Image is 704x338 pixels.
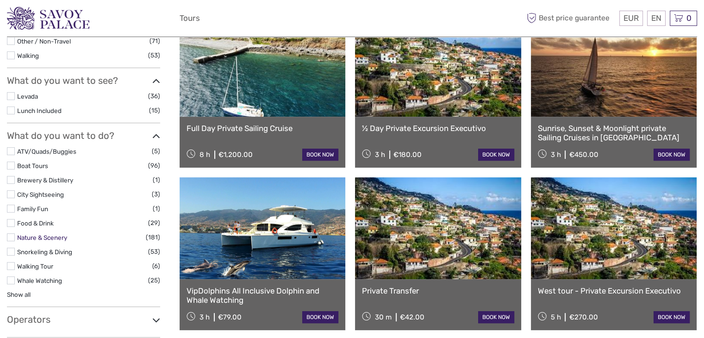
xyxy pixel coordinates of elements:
[7,75,160,86] h3: What do you want to see?
[148,246,160,257] span: (53)
[302,311,338,323] a: book now
[7,7,89,30] img: 3279-876b4492-ee62-4c61-8ef8-acb0a8f63b96_logo_small.png
[187,286,338,305] a: VipDolphins All Inclusive Dolphin and Whale Watching
[17,93,38,100] a: Levada
[148,91,160,101] span: (36)
[7,291,31,298] a: Show all
[150,36,160,46] span: (71)
[17,219,54,227] a: Food & Drink
[17,38,71,45] a: Other / Non-Travel
[17,205,48,213] a: Family Fun
[17,176,73,184] a: Brewery & Distillery
[7,130,160,141] h3: What do you want to do?
[550,313,561,321] span: 5 h
[218,313,242,321] div: €79.00
[623,13,639,23] span: EUR
[17,52,39,59] a: Walking
[153,175,160,185] span: (1)
[400,313,424,321] div: €42.00
[17,107,62,114] a: Lunch Included
[148,218,160,228] span: (29)
[17,234,67,241] a: Nature & Scenery
[180,12,200,25] a: Tours
[393,150,422,159] div: €180.00
[148,160,160,171] span: (96)
[478,311,514,323] a: book now
[17,191,64,198] a: City Sightseeing
[654,311,690,323] a: book now
[685,13,693,23] span: 0
[538,286,690,295] a: West tour - Private Excursion Executivo
[302,149,338,161] a: book now
[146,232,160,243] span: (181)
[375,150,385,159] span: 3 h
[569,150,598,159] div: €450.00
[152,146,160,156] span: (5)
[148,275,160,286] span: (25)
[149,105,160,116] span: (15)
[550,150,561,159] span: 3 h
[538,124,690,143] a: Sunrise, Sunset & Moonlight private Sailing Cruises in [GEOGRAPHIC_DATA]
[153,203,160,214] span: (1)
[647,11,666,26] div: EN
[524,11,617,26] span: Best price guarantee
[478,149,514,161] a: book now
[17,162,48,169] a: Boat Tours
[13,16,105,24] p: We're away right now. Please check back later!
[148,50,160,61] span: (53)
[17,277,62,284] a: Whale Watching
[375,313,392,321] span: 30 m
[362,286,514,295] a: Private Transfer
[106,14,118,25] button: Open LiveChat chat widget
[654,149,690,161] a: book now
[362,124,514,133] a: ½ Day Private Excursion Executivo
[152,189,160,200] span: (3)
[152,261,160,271] span: (6)
[17,248,72,256] a: Snorkeling & Diving
[199,150,210,159] span: 8 h
[199,313,210,321] span: 3 h
[569,313,598,321] div: €270.00
[218,150,253,159] div: €1,200.00
[17,148,76,155] a: ATV/Quads/Buggies
[17,263,53,270] a: Walking Tour
[7,314,160,325] h3: Operators
[187,124,338,133] a: Full Day Private Sailing Cruise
